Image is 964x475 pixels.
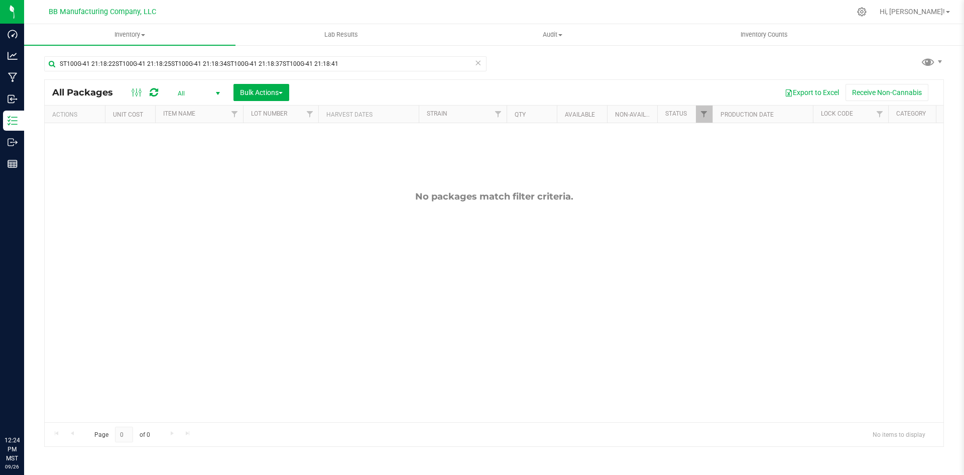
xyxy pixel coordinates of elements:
[5,463,20,470] p: 09/26
[251,110,287,117] a: Lot Number
[30,393,42,405] iframe: Resource center unread badge
[24,24,235,45] a: Inventory
[318,106,419,123] th: Harvest Dates
[8,116,18,126] inline-svg: Inventory
[665,110,687,117] a: Status
[163,110,195,117] a: Item Name
[896,110,926,117] a: Category
[113,111,143,118] a: Unit Cost
[10,395,40,425] iframe: Resource center
[49,8,156,16] span: BB Manufacturing Company, LLC
[8,159,18,169] inline-svg: Reports
[8,72,18,82] inline-svg: Manufacturing
[447,30,658,39] span: Audit
[720,111,774,118] a: Production Date
[311,30,372,39] span: Lab Results
[86,427,158,442] span: Page of 0
[880,8,945,16] span: Hi, [PERSON_NAME]!
[872,106,888,123] a: Filter
[846,84,928,101] button: Receive Non-Cannabis
[778,84,846,101] button: Export to Excel
[44,56,487,71] input: Search Package ID, Item Name, SKU, Lot or Part Number...
[8,29,18,39] inline-svg: Dashboard
[727,30,801,39] span: Inventory Counts
[615,111,660,118] a: Non-Available
[515,111,526,118] a: Qty
[565,111,595,118] a: Available
[427,110,447,117] a: Strain
[235,24,447,45] a: Lab Results
[696,106,712,123] a: Filter
[447,24,658,45] a: Audit
[8,51,18,61] inline-svg: Analytics
[52,111,101,118] div: Actions
[24,30,235,39] span: Inventory
[233,84,289,101] button: Bulk Actions
[490,106,507,123] a: Filter
[45,191,943,202] div: No packages match filter criteria.
[226,106,243,123] a: Filter
[52,87,123,98] span: All Packages
[474,56,481,69] span: Clear
[302,106,318,123] a: Filter
[856,7,868,17] div: Manage settings
[240,88,283,97] span: Bulk Actions
[659,24,870,45] a: Inventory Counts
[821,110,853,117] a: Lock Code
[8,137,18,147] inline-svg: Outbound
[5,436,20,463] p: 12:24 PM MST
[8,94,18,104] inline-svg: Inbound
[865,427,933,442] span: No items to display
